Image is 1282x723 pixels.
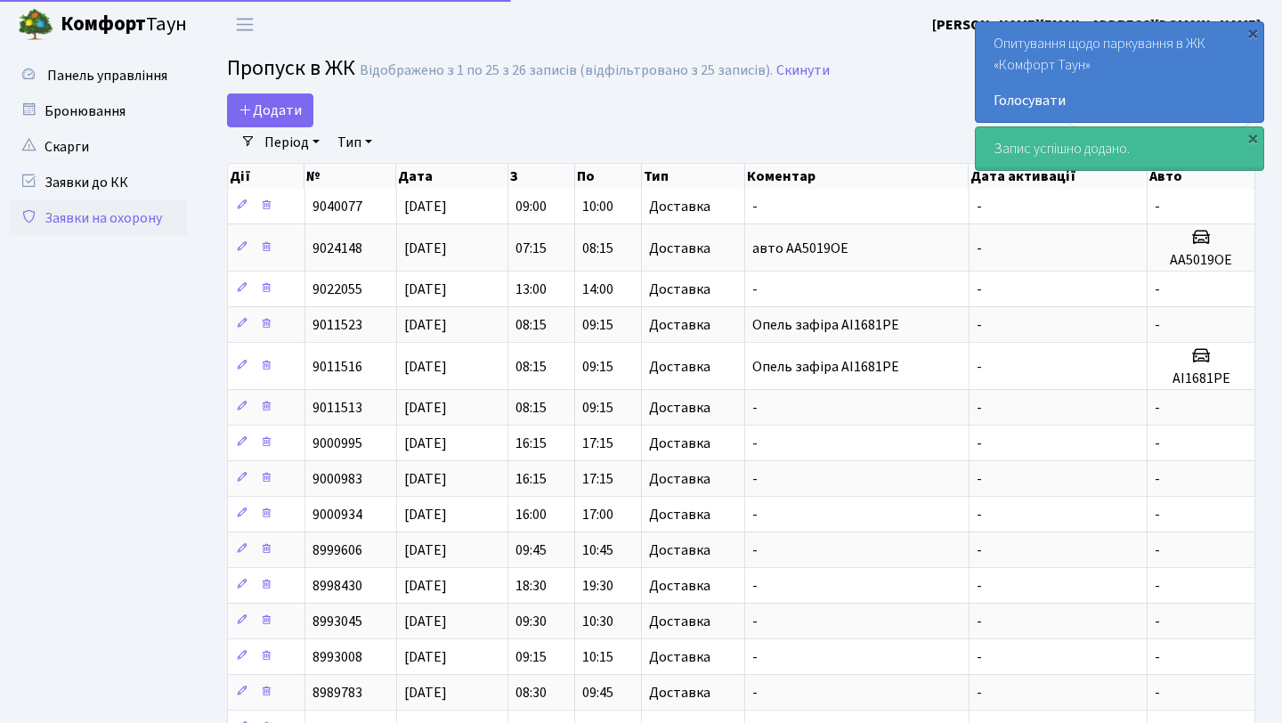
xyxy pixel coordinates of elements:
[994,90,1245,111] a: Голосувати
[582,576,613,596] span: 19:30
[312,647,362,667] span: 8993008
[61,10,187,40] span: Таун
[649,650,710,664] span: Доставка
[312,683,362,703] span: 8989783
[515,612,547,631] span: 09:30
[1155,505,1160,524] span: -
[776,62,830,79] a: Скинути
[404,239,447,258] span: [DATE]
[9,58,187,93] a: Панель управління
[1155,197,1160,216] span: -
[515,505,547,524] span: 16:00
[1155,280,1160,299] span: -
[932,15,1261,35] b: [PERSON_NAME][EMAIL_ADDRESS][DOMAIN_NAME]
[1155,540,1160,560] span: -
[312,197,362,216] span: 9040077
[312,469,362,489] span: 9000983
[582,540,613,560] span: 10:45
[312,505,362,524] span: 9000934
[404,469,447,489] span: [DATE]
[1244,24,1262,42] div: ×
[1155,647,1160,667] span: -
[1155,315,1160,335] span: -
[404,683,447,703] span: [DATE]
[515,315,547,335] span: 08:15
[649,436,710,451] span: Доставка
[312,239,362,258] span: 9024148
[239,101,302,120] span: Додати
[649,401,710,415] span: Доставка
[9,200,187,236] a: Заявки на охорону
[515,683,547,703] span: 08:30
[404,197,447,216] span: [DATE]
[977,576,982,596] span: -
[1155,469,1160,489] span: -
[649,282,710,297] span: Доставка
[582,647,613,667] span: 10:15
[1155,370,1247,387] h5: АІ1681РЕ
[360,62,773,79] div: Відображено з 1 по 25 з 26 записів (відфільтровано з 25 записів).
[515,647,547,667] span: 09:15
[752,398,758,418] span: -
[752,357,899,377] span: Опель зафіра АІ1681РЕ
[396,164,508,189] th: Дата
[404,280,447,299] span: [DATE]
[312,357,362,377] span: 9011516
[1155,398,1160,418] span: -
[404,612,447,631] span: [DATE]
[582,280,613,299] span: 14:00
[582,197,613,216] span: 10:00
[649,543,710,557] span: Доставка
[582,398,613,418] span: 09:15
[404,505,447,524] span: [DATE]
[649,318,710,332] span: Доставка
[752,469,758,489] span: -
[649,199,710,214] span: Доставка
[649,360,710,374] span: Доставка
[61,10,146,38] b: Комфорт
[1155,612,1160,631] span: -
[515,357,547,377] span: 08:15
[582,239,613,258] span: 08:15
[977,612,982,631] span: -
[977,239,982,258] span: -
[404,434,447,453] span: [DATE]
[745,164,969,189] th: Коментар
[312,398,362,418] span: 9011513
[1148,164,1255,189] th: Авто
[9,93,187,129] a: Бронювання
[752,683,758,703] span: -
[752,280,758,299] span: -
[977,469,982,489] span: -
[977,315,982,335] span: -
[515,434,547,453] span: 16:15
[575,164,642,189] th: По
[312,315,362,335] span: 9011523
[642,164,746,189] th: Тип
[752,434,758,453] span: -
[1244,129,1262,147] div: ×
[515,540,547,560] span: 09:45
[649,686,710,700] span: Доставка
[649,614,710,629] span: Доставка
[1155,252,1247,269] h5: АА5019ОЕ
[582,683,613,703] span: 09:45
[976,127,1263,170] div: Запис успішно додано.
[404,357,447,377] span: [DATE]
[515,469,547,489] span: 16:15
[932,14,1261,36] a: [PERSON_NAME][EMAIL_ADDRESS][DOMAIN_NAME]
[582,505,613,524] span: 17:00
[515,197,547,216] span: 09:00
[404,647,447,667] span: [DATE]
[223,10,267,39] button: Переключити навігацію
[582,315,613,335] span: 09:15
[977,647,982,667] span: -
[404,576,447,596] span: [DATE]
[649,472,710,486] span: Доставка
[752,576,758,596] span: -
[404,540,447,560] span: [DATE]
[227,53,355,84] span: Пропуск в ЖК
[304,164,396,189] th: №
[227,93,313,127] a: Додати
[977,434,982,453] span: -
